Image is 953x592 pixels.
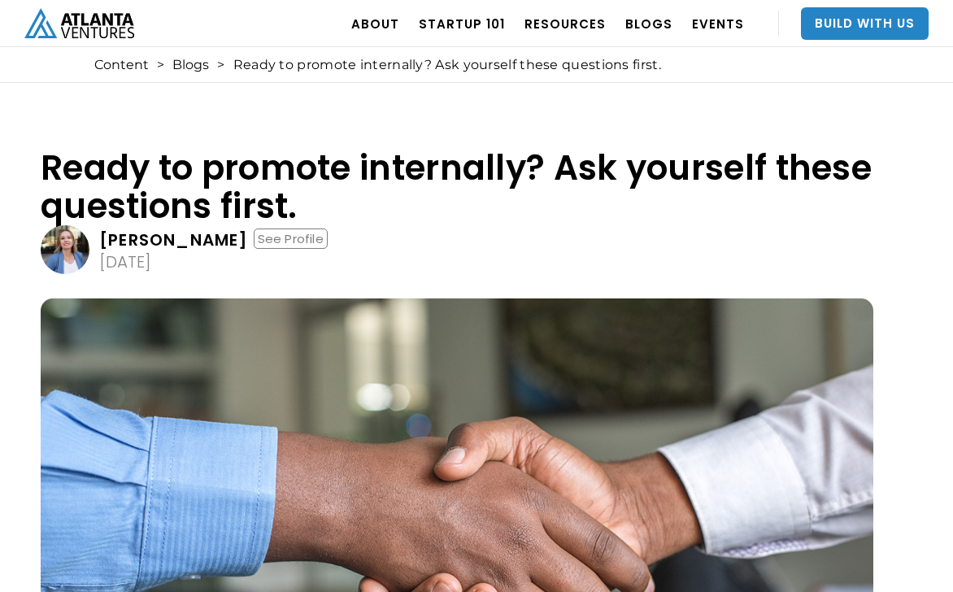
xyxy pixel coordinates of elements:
[692,1,744,46] a: EVENTS
[157,57,164,73] div: >
[351,1,399,46] a: ABOUT
[217,57,224,73] div: >
[419,1,505,46] a: Startup 101
[94,57,149,73] a: Content
[625,1,672,46] a: BLOGS
[524,1,606,46] a: RESOURCES
[801,7,929,40] a: Build With Us
[99,232,249,248] div: [PERSON_NAME]
[172,57,209,73] a: Blogs
[254,229,328,249] div: See Profile
[99,254,151,270] div: [DATE]
[41,149,873,225] h1: Ready to promote internally? Ask yourself these questions first.
[233,57,661,73] div: Ready to promote internally? Ask yourself these questions first.
[41,225,873,274] a: [PERSON_NAME]See Profile[DATE]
